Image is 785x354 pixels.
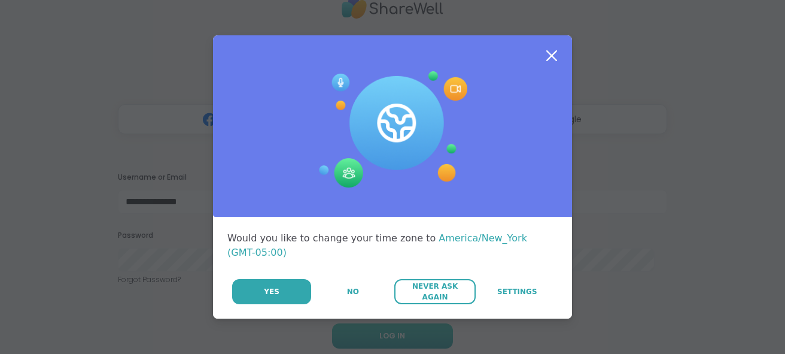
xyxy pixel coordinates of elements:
[318,71,467,189] img: Session Experience
[232,279,311,304] button: Yes
[227,232,527,258] span: America/New_York (GMT-05:00)
[264,286,279,297] span: Yes
[312,279,393,304] button: No
[400,281,469,302] span: Never Ask Again
[497,286,537,297] span: Settings
[347,286,359,297] span: No
[477,279,558,304] a: Settings
[394,279,475,304] button: Never Ask Again
[227,231,558,260] div: Would you like to change your time zone to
